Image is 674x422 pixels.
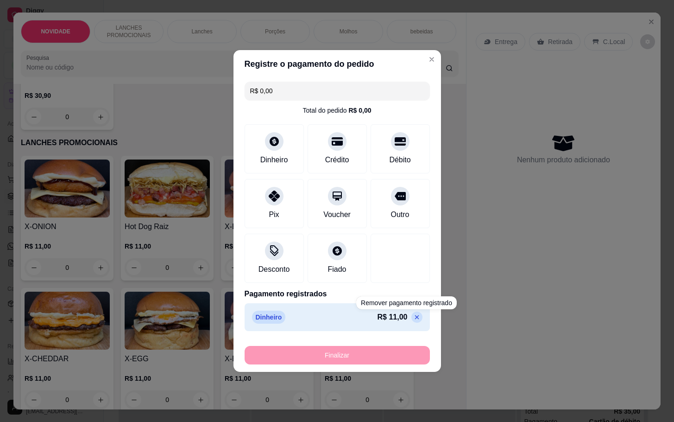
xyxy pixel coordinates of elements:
div: Fiado [328,264,346,275]
button: Close [424,52,439,67]
p: Pagamento registrados [245,288,430,300]
div: Total do pedido [302,106,371,115]
div: Dinheiro [260,154,288,166]
div: Débito [389,154,410,166]
div: Outro [391,209,409,220]
div: Desconto [258,264,290,275]
header: Registre o pagamento do pedido [233,50,441,78]
input: Ex.: hambúrguer de cordeiro [250,82,424,100]
div: Crédito [325,154,349,166]
div: R$ 0,00 [348,106,371,115]
p: Dinheiro [252,311,286,324]
div: Voucher [323,209,351,220]
div: Remover pagamento registrado [356,296,457,309]
p: R$ 11,00 [378,312,408,323]
div: Pix [269,209,279,220]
